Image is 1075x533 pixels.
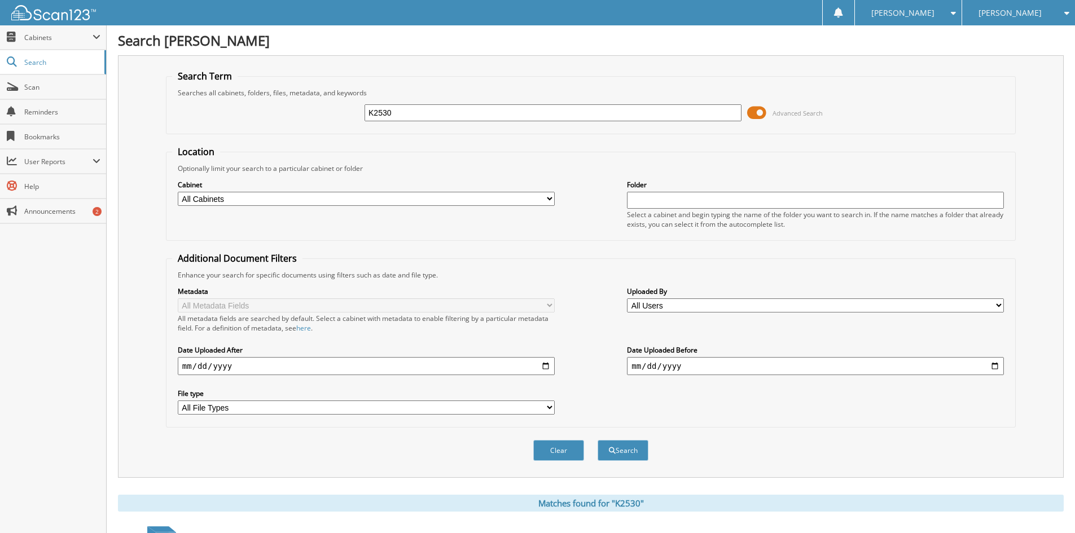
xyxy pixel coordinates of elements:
img: scan123-logo-white.svg [11,5,96,20]
span: [PERSON_NAME] [979,10,1042,16]
span: [PERSON_NAME] [871,10,934,16]
div: Optionally limit your search to a particular cabinet or folder [172,164,1010,173]
input: end [627,357,1004,375]
span: User Reports [24,157,93,166]
label: Uploaded By [627,287,1004,296]
a: here [296,323,311,333]
button: Search [598,440,648,461]
label: Date Uploaded After [178,345,555,355]
span: Bookmarks [24,132,100,142]
h1: Search [PERSON_NAME] [118,31,1064,50]
span: Cabinets [24,33,93,42]
legend: Additional Document Filters [172,252,302,265]
label: Metadata [178,287,555,296]
div: All metadata fields are searched by default. Select a cabinet with metadata to enable filtering b... [178,314,555,333]
button: Clear [533,440,584,461]
div: Select a cabinet and begin typing the name of the folder you want to search in. If the name match... [627,210,1004,229]
legend: Search Term [172,70,238,82]
span: Help [24,182,100,191]
div: Enhance your search for specific documents using filters such as date and file type. [172,270,1010,280]
label: File type [178,389,555,398]
legend: Location [172,146,220,158]
div: Searches all cabinets, folders, files, metadata, and keywords [172,88,1010,98]
label: Folder [627,180,1004,190]
input: start [178,357,555,375]
span: Reminders [24,107,100,117]
span: Search [24,58,99,67]
label: Date Uploaded Before [627,345,1004,355]
div: 2 [93,207,102,216]
span: Advanced Search [773,109,823,117]
div: Matches found for "K2530" [118,495,1064,512]
span: Scan [24,82,100,92]
span: Announcements [24,206,100,216]
label: Cabinet [178,180,555,190]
